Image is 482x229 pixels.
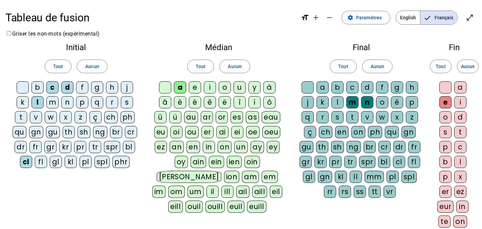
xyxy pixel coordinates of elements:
div: spr [359,156,375,168]
h2: Fin [437,43,471,51]
div: w [45,111,57,123]
div: ei [231,126,243,138]
div: ê [204,96,216,108]
div: a [316,81,329,93]
div: pr [329,156,342,168]
button: Diminuer la taille de la police [323,11,336,24]
span: Tout [53,62,63,70]
div: ï [248,96,261,108]
div: dr [393,141,406,153]
div: kl [335,171,347,183]
div: qu [13,126,26,138]
div: pr [74,141,86,153]
div: u [234,81,246,93]
div: z [74,111,87,123]
div: eill [168,201,183,213]
div: tr [344,156,356,168]
span: Tout [196,62,205,70]
div: h [406,81,418,93]
div: aill [252,186,267,198]
div: b [439,156,452,168]
div: t [15,111,27,123]
div: p [439,141,452,153]
div: oin [244,156,260,168]
div: j [302,96,314,108]
label: Griser les non-mots (expérimental) [5,30,100,37]
div: oeu [262,126,281,138]
div: y [248,81,261,93]
div: â [159,96,171,108]
div: tt [369,186,381,198]
div: û [154,111,167,123]
div: à [263,81,276,93]
div: or [216,111,228,123]
div: d [61,81,73,93]
div: ouil [185,201,203,213]
div: ll [350,171,362,183]
div: ar [201,111,213,123]
div: p [406,96,418,108]
div: o [376,96,388,108]
div: gn [401,126,416,138]
div: om [168,186,185,198]
div: ez [454,186,466,198]
div: es [231,111,243,123]
div: f [76,81,88,93]
span: Aucun [461,62,475,70]
div: x [454,171,466,183]
div: bl [378,156,390,168]
div: [PERSON_NAME] [157,171,221,183]
mat-icon: format_size [301,14,309,22]
div: c [46,81,59,93]
div: eil [270,186,282,198]
div: oi [170,126,182,138]
div: bl [123,141,135,153]
div: er [201,126,214,138]
div: é [391,96,403,108]
div: ein [209,156,224,168]
div: fr [408,141,420,153]
div: kr [314,156,327,168]
div: i [204,81,216,93]
div: ô [263,96,276,108]
div: oe [246,126,260,138]
div: gl [50,156,62,168]
div: f [376,81,388,93]
div: th [316,141,328,153]
div: ph [121,111,135,123]
div: l [31,96,44,108]
div: gu [46,126,60,138]
div: e [439,96,452,108]
div: t [454,126,466,138]
div: s [331,111,344,123]
div: spr [104,141,120,153]
button: Tout [187,60,214,73]
div: m [346,96,358,108]
button: Augmenter la taille de la police [309,11,323,24]
div: cr [378,141,391,153]
button: Tout [430,60,452,73]
div: spl [94,156,110,168]
h2: Initial [11,43,141,51]
div: gr [300,156,312,168]
div: v [361,111,373,123]
div: dr [15,141,27,153]
div: î [234,96,246,108]
div: ay [250,141,264,153]
div: kl [65,156,77,168]
div: th [63,126,75,138]
div: o [439,111,452,123]
div: fr [29,141,42,153]
span: Tout [338,62,348,70]
div: o [219,81,231,93]
div: gn [318,171,332,183]
div: im [152,186,166,198]
h1: Tableau de fusion [5,7,295,28]
div: r [106,96,118,108]
div: er [439,186,452,198]
span: Paramètres [356,14,382,22]
span: Aucun [371,62,384,70]
mat-button-toggle-group: Language selection [396,11,458,25]
div: qu [385,126,399,138]
div: ou [185,126,199,138]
